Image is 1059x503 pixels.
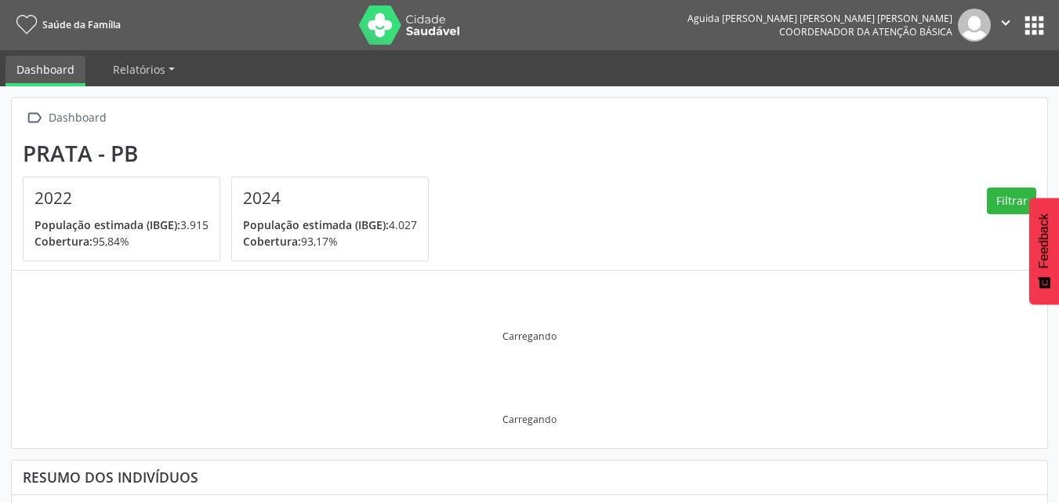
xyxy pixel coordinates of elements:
[5,56,85,86] a: Dashboard
[23,107,45,129] i: 
[502,413,557,426] div: Carregando
[11,12,121,38] a: Saúde da Família
[243,233,417,250] p: 93,17%
[243,188,417,208] h4: 2024
[102,56,186,83] a: Relatórios
[42,18,121,31] span: Saúde da Família
[687,12,952,25] div: Aguida [PERSON_NAME] [PERSON_NAME] [PERSON_NAME]
[1021,12,1048,39] button: apps
[1037,213,1051,268] span: Feedback
[23,468,1036,486] div: Resumo dos indivíduos
[23,140,440,166] div: Prata - PB
[34,234,92,249] span: Cobertura:
[34,188,209,208] h4: 2022
[34,217,180,232] span: População estimada (IBGE):
[34,233,209,250] p: 95,84%
[113,62,165,77] span: Relatórios
[958,9,991,42] img: img
[997,14,1014,31] i: 
[34,217,209,233] p: 3.915
[45,107,109,129] div: Dashboard
[243,217,389,232] span: População estimada (IBGE):
[243,234,301,249] span: Cobertura:
[987,188,1036,214] button: Filtrar
[779,25,952,38] span: Coordenador da Atenção Básica
[243,217,417,233] p: 4.027
[1029,198,1059,304] button: Feedback - Mostrar pesquisa
[502,330,557,343] div: Carregando
[23,107,109,129] a:  Dashboard
[991,9,1021,42] button: 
